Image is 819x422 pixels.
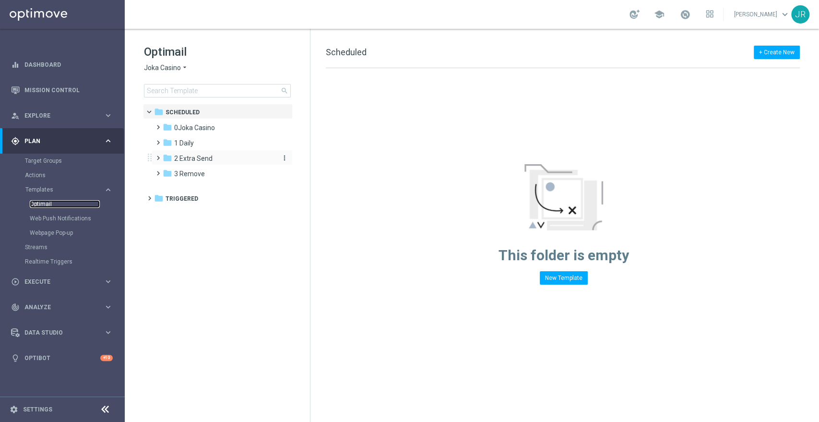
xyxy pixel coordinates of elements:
i: keyboard_arrow_right [104,111,113,120]
a: Dashboard [24,52,113,77]
div: Webpage Pop-up [30,226,124,240]
span: Scheduled [326,47,367,57]
div: Streams [25,240,124,254]
i: keyboard_arrow_right [104,328,113,337]
a: Streams [25,243,100,251]
i: track_changes [11,303,20,312]
div: JR [791,5,809,24]
i: keyboard_arrow_right [104,302,113,312]
div: Mission Control [11,77,113,103]
i: gps_fixed [11,137,20,145]
div: Analyze [11,303,104,312]
button: more_vert [279,154,288,163]
button: person_search Explore keyboard_arrow_right [11,112,113,120]
i: keyboard_arrow_right [104,277,113,286]
i: settings [10,405,18,414]
span: Joka Casino [144,63,181,72]
button: Templates keyboard_arrow_right [25,186,113,193]
a: Webpage Pop-up [30,229,100,237]
i: folder [163,169,172,178]
i: folder [163,153,172,163]
div: Dashboard [11,52,113,77]
div: Plan [11,137,104,145]
i: person_search [11,111,20,120]
a: Web Push Notifications [30,215,100,222]
div: Optibot [11,345,113,371]
i: folder [154,107,164,117]
a: Optimail [30,200,100,208]
span: Execute [24,279,104,285]
a: Optibot [24,345,100,371]
a: Mission Control [24,77,113,103]
span: 2 Extra Send [174,154,213,163]
div: Realtime Triggers [25,254,124,269]
div: Optimail [30,197,124,211]
i: folder [163,122,172,132]
span: 0Joka Casino [174,123,215,132]
span: school [654,9,665,20]
i: equalizer [11,60,20,69]
div: Target Groups [25,154,124,168]
span: 3 Remove [174,169,205,178]
div: Execute [11,277,104,286]
i: keyboard_arrow_right [104,136,113,145]
span: Templates [25,187,94,193]
input: Search Template [144,84,291,97]
i: folder [163,138,172,147]
i: keyboard_arrow_right [104,185,113,194]
div: Web Push Notifications [30,211,124,226]
div: +10 [100,355,113,361]
button: lightbulb Optibot +10 [11,354,113,362]
div: Templates [25,187,104,193]
span: Scheduled [166,108,200,117]
div: Actions [25,168,124,182]
span: This folder is empty [499,247,629,264]
i: arrow_drop_down [181,63,189,72]
button: track_changes Analyze keyboard_arrow_right [11,303,113,311]
h1: Optimail [144,44,291,60]
button: New Template [540,271,588,285]
button: Joka Casino arrow_drop_down [144,63,189,72]
button: + Create New [754,46,800,59]
button: equalizer Dashboard [11,61,113,69]
img: emptyStateManageTemplates.jpg [524,164,603,230]
a: Settings [23,407,52,412]
span: keyboard_arrow_down [780,9,790,20]
div: Templates [25,182,124,240]
div: Data Studio [11,328,104,337]
span: Analyze [24,304,104,310]
span: Triggered [166,194,198,203]
button: play_circle_outline Execute keyboard_arrow_right [11,278,113,286]
a: Actions [25,171,100,179]
i: more_vert [281,154,288,162]
a: Realtime Triggers [25,258,100,265]
i: folder [154,193,164,203]
button: gps_fixed Plan keyboard_arrow_right [11,137,113,145]
span: search [281,87,288,95]
span: 1 Daily [174,139,194,147]
div: Explore [11,111,104,120]
a: [PERSON_NAME]keyboard_arrow_down [733,7,791,22]
a: Target Groups [25,157,100,165]
span: Plan [24,138,104,144]
button: Data Studio keyboard_arrow_right [11,329,113,337]
span: Explore [24,113,104,119]
i: lightbulb [11,354,20,362]
button: Mission Control [11,86,113,94]
span: Data Studio [24,330,104,336]
i: play_circle_outline [11,277,20,286]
